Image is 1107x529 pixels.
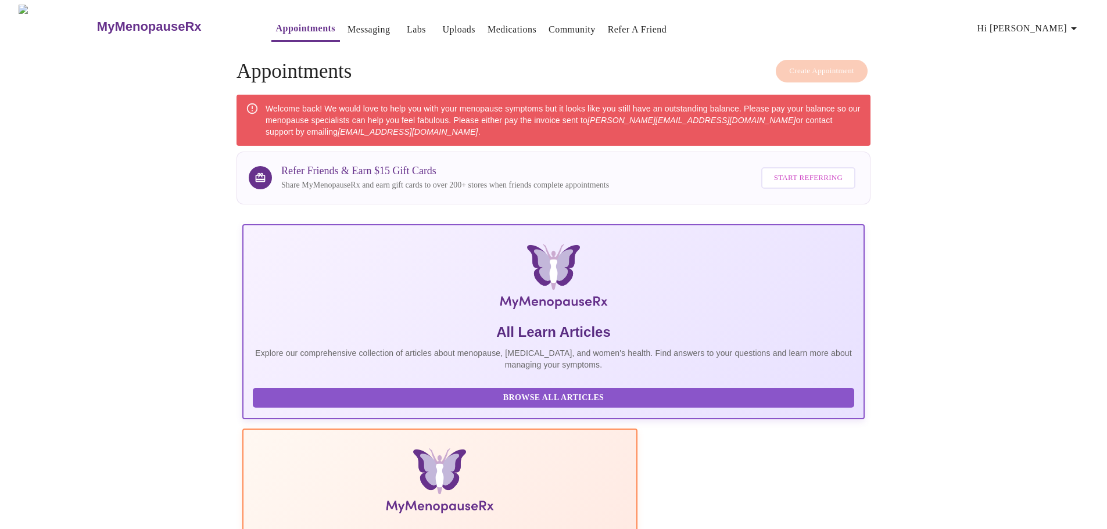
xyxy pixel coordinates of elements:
span: Browse All Articles [264,391,843,405]
img: Menopause Manual [312,448,567,518]
a: Uploads [442,21,475,38]
button: Medications [483,18,541,41]
p: Share MyMenopauseRx and earn gift cards to over 200+ stores when friends complete appointments [281,179,609,191]
a: Medications [488,21,536,38]
button: Community [544,18,600,41]
a: Start Referring [758,161,858,195]
button: Labs [397,18,435,41]
button: Uploads [438,18,480,41]
em: [EMAIL_ADDRESS][DOMAIN_NAME] [338,127,478,136]
a: Messaging [347,21,390,38]
img: MyMenopauseRx Logo [19,5,95,48]
button: Start Referring [761,167,855,189]
button: Hi [PERSON_NAME] [973,17,1085,40]
button: Appointments [271,17,340,42]
a: Labs [407,21,426,38]
h3: MyMenopauseRx [97,19,202,34]
button: Browse All Articles [253,388,854,408]
p: Explore our comprehensive collection of articles about menopause, [MEDICAL_DATA], and women's hea... [253,347,854,370]
span: Start Referring [774,171,843,185]
a: Community [549,21,596,38]
a: Refer a Friend [608,21,667,38]
h3: Refer Friends & Earn $15 Gift Cards [281,165,609,177]
img: MyMenopauseRx Logo [346,244,761,314]
button: Messaging [343,18,395,41]
div: Welcome back! We would love to help you with your menopause symptoms but it looks like you still ... [266,98,861,142]
a: Browse All Articles [253,392,857,402]
em: [PERSON_NAME][EMAIL_ADDRESS][DOMAIN_NAME] [587,116,796,125]
h5: All Learn Articles [253,323,854,341]
button: Refer a Friend [603,18,672,41]
span: Hi [PERSON_NAME] [977,20,1081,37]
a: MyMenopauseRx [95,6,248,47]
h4: Appointments [237,60,870,83]
a: Appointments [276,20,335,37]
